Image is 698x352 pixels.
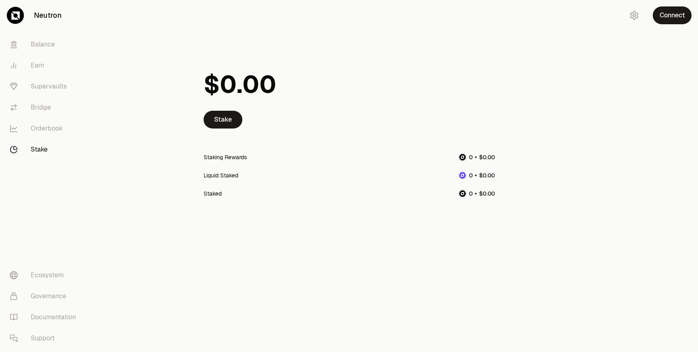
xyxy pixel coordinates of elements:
[459,190,466,197] img: NTRN Logo
[3,139,87,160] a: Stake
[3,34,87,55] a: Balance
[3,265,87,286] a: Ecosystem
[459,172,466,179] img: dNTRN Logo
[204,153,247,161] div: Staking Rewards
[3,307,87,328] a: Documentation
[3,286,87,307] a: Governance
[204,190,222,198] div: Staked
[3,97,87,118] a: Bridge
[3,76,87,97] a: Supervaults
[459,154,466,160] img: NTRN Logo
[653,6,692,24] button: Connect
[204,111,242,129] a: Stake
[3,55,87,76] a: Earn
[3,118,87,139] a: Orderbook
[204,171,238,179] div: Liquid Staked
[3,328,87,349] a: Support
